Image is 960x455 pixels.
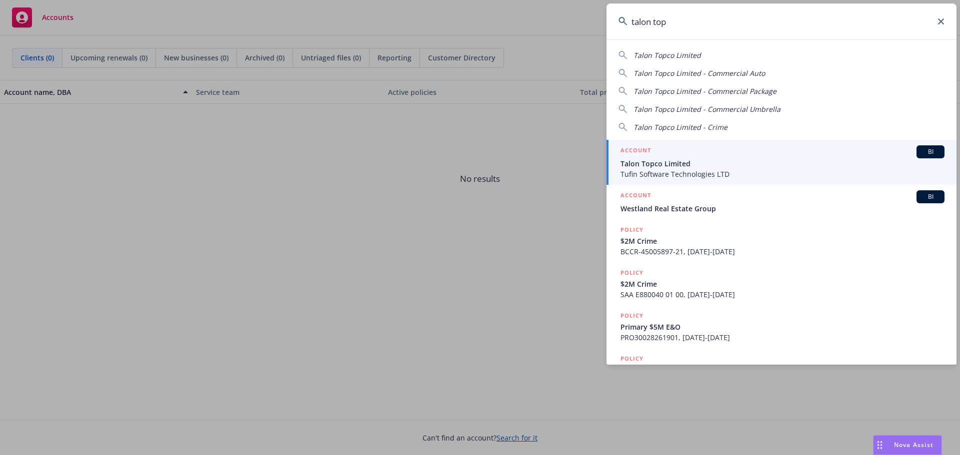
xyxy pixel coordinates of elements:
button: Nova Assist [873,435,942,455]
div: Drag to move [873,436,886,455]
span: Primary $5M E&O [620,322,944,332]
span: Tufin Software Technologies LTD [620,169,944,179]
a: POLICYPrimary $5M E&OPRO30028261901, [DATE]-[DATE] [606,305,956,348]
h5: POLICY [620,354,643,364]
span: Talon Topco Limited - Commercial Umbrella [633,104,780,114]
a: POLICY [606,348,956,391]
span: Talon Topco Limited - Crime [633,122,727,132]
span: Nova Assist [894,441,933,449]
h5: ACCOUNT [620,190,651,202]
h5: ACCOUNT [620,145,651,157]
span: BI [920,192,940,201]
input: Search... [606,3,956,39]
span: Talon Topco Limited [620,158,944,169]
a: POLICY$2M CrimeBCCR-45005897-21, [DATE]-[DATE] [606,219,956,262]
span: Westland Real Estate Group [620,203,944,214]
h5: POLICY [620,225,643,235]
span: BI [920,147,940,156]
span: $2M Crime [620,236,944,246]
span: BCCR-45005897-21, [DATE]-[DATE] [620,246,944,257]
h5: POLICY [620,268,643,278]
a: ACCOUNTBITalon Topco LimitedTufin Software Technologies LTD [606,140,956,185]
span: Talon Topco Limited - Commercial Auto [633,68,765,78]
span: $2M Crime [620,279,944,289]
h5: POLICY [620,311,643,321]
a: ACCOUNTBIWestland Real Estate Group [606,185,956,219]
span: PRO30028261901, [DATE]-[DATE] [620,332,944,343]
span: Talon Topco Limited - Commercial Package [633,86,776,96]
span: SAA E880040 01 00, [DATE]-[DATE] [620,289,944,300]
a: POLICY$2M CrimeSAA E880040 01 00, [DATE]-[DATE] [606,262,956,305]
span: Talon Topco Limited [633,50,701,60]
